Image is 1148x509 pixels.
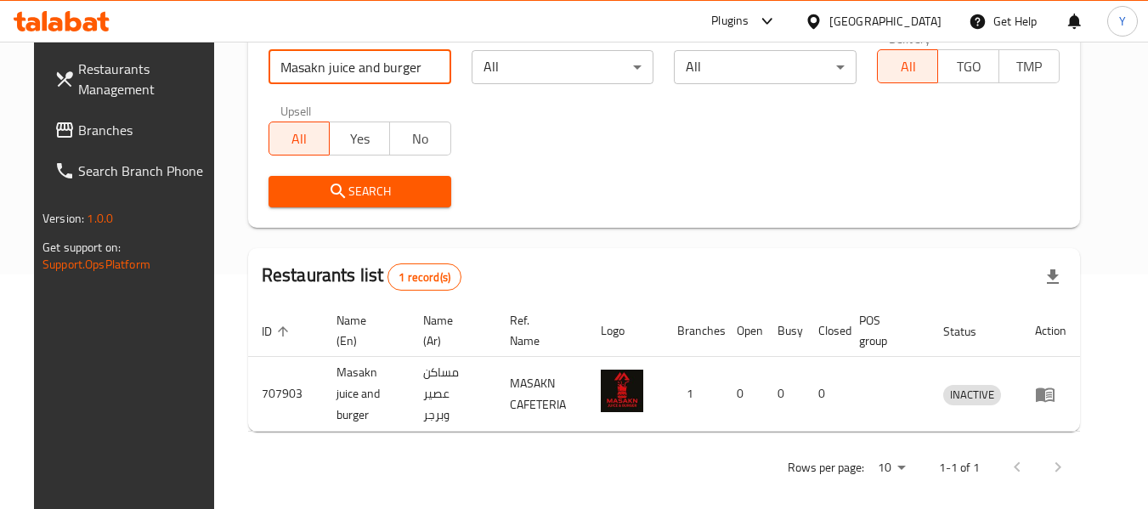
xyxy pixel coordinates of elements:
[323,357,410,432] td: Masakn juice and burger
[269,176,451,207] button: Search
[336,310,389,351] span: Name (En)
[943,385,1001,404] span: INACTIVE
[389,122,450,156] button: No
[674,50,857,84] div: All
[387,263,461,291] div: Total records count
[78,120,212,140] span: Branches
[280,105,312,116] label: Upsell
[805,305,845,357] th: Closed
[510,310,567,351] span: Ref. Name
[276,127,323,151] span: All
[1035,384,1066,404] div: Menu
[889,32,931,44] label: Delivery
[423,310,476,351] span: Name (Ar)
[336,127,383,151] span: Yes
[1119,12,1126,31] span: Y
[764,305,805,357] th: Busy
[943,321,998,342] span: Status
[472,50,654,84] div: All
[42,207,84,229] span: Version:
[269,50,451,84] input: Search for restaurant name or ID..
[78,161,212,181] span: Search Branch Phone
[262,321,294,342] span: ID
[939,457,980,478] p: 1-1 of 1
[1021,305,1080,357] th: Action
[42,236,121,258] span: Get support on:
[42,253,150,275] a: Support.OpsPlatform
[885,54,931,79] span: All
[496,357,587,432] td: MASAKN CAFETERIA
[829,12,942,31] div: [GEOGRAPHIC_DATA]
[859,310,909,351] span: POS group
[998,49,1060,83] button: TMP
[723,305,764,357] th: Open
[871,455,912,481] div: Rows per page:
[329,122,390,156] button: Yes
[723,357,764,432] td: 0
[397,127,444,151] span: No
[1006,54,1053,79] span: TMP
[664,305,723,357] th: Branches
[41,48,226,110] a: Restaurants Management
[388,269,461,286] span: 1 record(s)
[664,357,723,432] td: 1
[269,122,330,156] button: All
[788,457,864,478] p: Rows per page:
[282,181,438,202] span: Search
[78,59,212,99] span: Restaurants Management
[937,49,998,83] button: TGO
[248,305,1080,432] table: enhanced table
[945,54,992,79] span: TGO
[262,263,461,291] h2: Restaurants list
[410,357,496,432] td: مساكن عصير وبرجر
[87,207,113,229] span: 1.0.0
[41,150,226,191] a: Search Branch Phone
[587,305,664,357] th: Logo
[805,357,845,432] td: 0
[1032,257,1073,297] div: Export file
[877,49,938,83] button: All
[248,357,323,432] td: 707903
[711,11,749,31] div: Plugins
[601,370,643,412] img: Masakn juice and burger
[764,357,805,432] td: 0
[41,110,226,150] a: Branches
